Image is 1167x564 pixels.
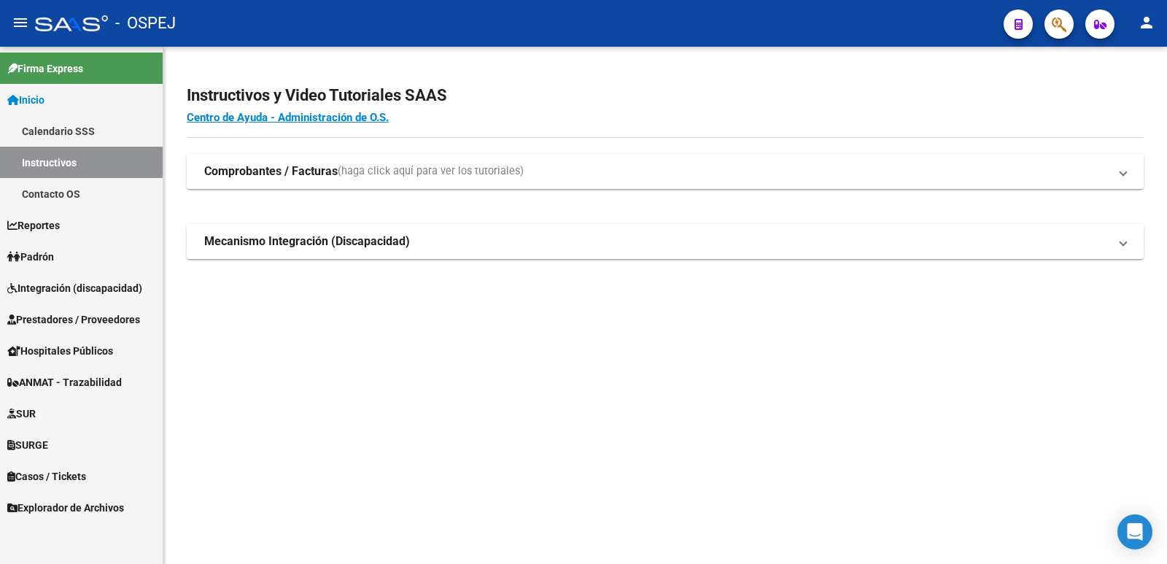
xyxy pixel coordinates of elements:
div: Open Intercom Messenger [1117,514,1152,549]
span: SURGE [7,437,48,453]
span: Explorador de Archivos [7,500,124,516]
span: Hospitales Públicos [7,343,113,359]
span: Casos / Tickets [7,468,86,484]
mat-expansion-panel-header: Mecanismo Integración (Discapacidad) [187,224,1144,259]
h2: Instructivos y Video Tutoriales SAAS [187,82,1144,109]
a: Centro de Ayuda - Administración de O.S. [187,111,389,124]
mat-expansion-panel-header: Comprobantes / Facturas(haga click aquí para ver los tutoriales) [187,154,1144,189]
span: Reportes [7,217,60,233]
span: Firma Express [7,61,83,77]
span: ANMAT - Trazabilidad [7,374,122,390]
strong: Mecanismo Integración (Discapacidad) [204,233,410,250]
span: Padrón [7,249,54,265]
mat-icon: menu [12,14,29,31]
span: Prestadores / Proveedores [7,312,140,328]
span: Inicio [7,92,44,108]
span: - OSPEJ [115,7,176,39]
span: SUR [7,406,36,422]
span: (haga click aquí para ver los tutoriales) [338,163,524,179]
span: Integración (discapacidad) [7,280,142,296]
mat-icon: person [1138,14,1155,31]
strong: Comprobantes / Facturas [204,163,338,179]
